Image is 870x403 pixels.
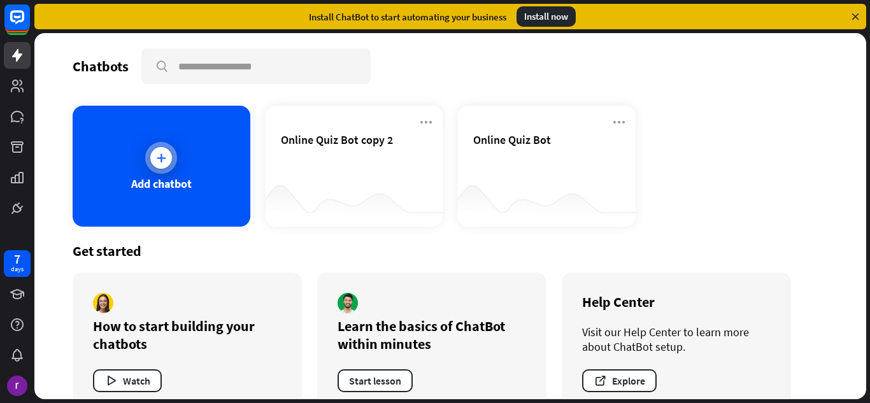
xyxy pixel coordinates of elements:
img: author [93,293,113,313]
div: Install ChatBot to start automating your business [309,11,506,23]
div: Visit our Help Center to learn more about ChatBot setup. [582,325,771,354]
span: Online Quiz Bot [473,132,551,147]
button: Open LiveChat chat widget [10,5,48,43]
div: days [11,265,24,274]
a: 7 days [4,250,31,277]
div: Add chatbot [131,176,192,191]
div: How to start building your chatbots [93,317,282,353]
div: Learn the basics of ChatBot within minutes [338,317,526,353]
button: Watch [93,369,162,392]
div: Install now [517,6,576,27]
img: author [338,293,358,313]
button: Explore [582,369,657,392]
button: Start lesson [338,369,413,392]
span: Online Quiz Bot copy 2 [281,132,393,147]
div: Get started [73,242,828,260]
div: 7 [14,253,20,265]
div: Chatbots [73,57,129,75]
div: Help Center [582,293,771,311]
